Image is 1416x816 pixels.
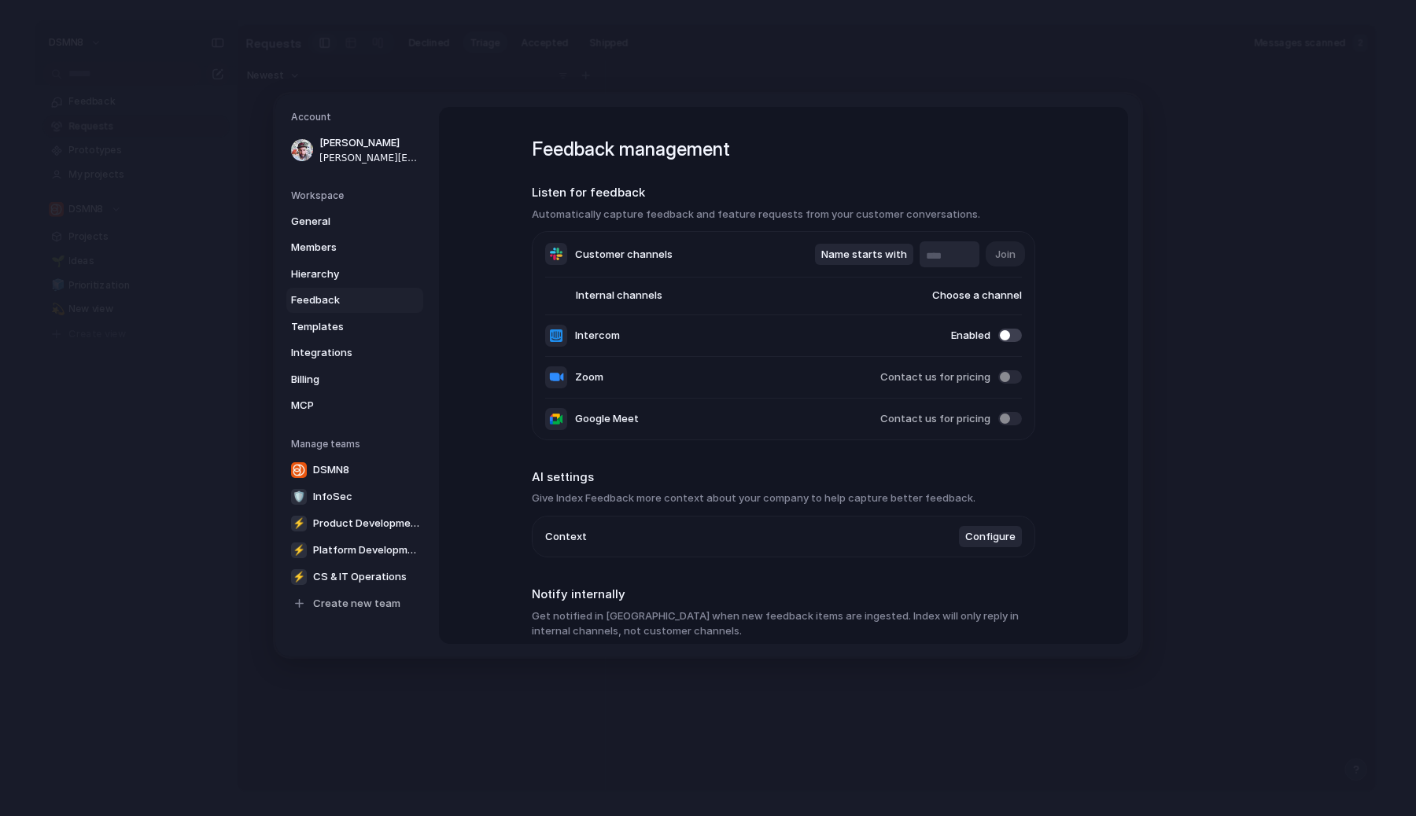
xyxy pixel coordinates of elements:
span: MCP [291,398,392,414]
div: ⚡ [291,515,307,531]
a: Create new team [286,590,425,616]
h2: Listen for feedback [532,184,1035,202]
span: Platform Development [313,542,420,558]
span: CS & IT Operations [313,569,407,585]
button: Name starts with [815,243,913,265]
a: Members [286,235,423,260]
span: Internal channels [545,288,662,303]
span: Contact us for pricing [880,369,990,385]
span: Zoom [575,369,603,385]
span: [PERSON_NAME][EMAIL_ADDRESS][PERSON_NAME][DOMAIN_NAME] [319,150,420,164]
span: Context [545,528,587,544]
a: DSMN8 [286,457,425,482]
span: Name starts with [821,246,907,262]
a: ⚡Product Development [286,510,425,535]
a: [PERSON_NAME][PERSON_NAME][EMAIL_ADDRESS][PERSON_NAME][DOMAIN_NAME] [286,130,423,170]
span: Create new team [313,596,400,612]
a: Integrations [286,340,423,366]
button: Configure [959,525,1022,547]
div: ⚡ [291,542,307,557]
span: DSMN8 [313,462,349,478]
span: Contact us for pricing [880,411,990,427]
h5: Account [291,110,423,124]
a: Templates [286,314,423,339]
div: ⚡ [291,568,307,584]
a: 🛡InfoSec [286,483,425,509]
span: Google Meet [575,411,639,427]
span: Members [291,240,392,255]
a: Feedback [286,288,423,313]
span: General [291,213,392,229]
span: Templates [291,318,392,334]
h3: Get notified in [GEOGRAPHIC_DATA] when new feedback items are ingested. Index will only reply in ... [532,608,1035,638]
h1: Feedback management [532,135,1035,164]
span: Integrations [291,345,392,361]
a: Billing [286,366,423,391]
h2: Notify internally [532,586,1035,604]
span: Hierarchy [291,266,392,281]
span: Feedback [291,292,392,308]
span: Billing [291,371,392,387]
span: Customer channels [575,246,673,262]
h5: Workspace [291,188,423,202]
a: ⚡CS & IT Operations [286,564,425,589]
a: ⚡Platform Development [286,537,425,562]
h5: Manage teams [291,436,423,450]
span: [PERSON_NAME] [319,135,420,151]
a: General [286,208,423,233]
span: Product Development [313,516,420,531]
span: Configure [965,528,1016,544]
h3: Automatically capture feedback and feature requests from your customer conversations. [532,206,1035,222]
a: Hierarchy [286,261,423,286]
h2: AI settings [532,468,1035,486]
h3: Give Index Feedback more context about your company to help capture better feedback. [532,491,1035,506]
span: Enabled [951,328,990,344]
div: 🛡 [291,488,307,504]
span: InfoSec [313,489,352,505]
span: Choose a channel [902,288,1022,303]
span: Intercom [575,328,620,344]
a: MCP [286,393,423,418]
